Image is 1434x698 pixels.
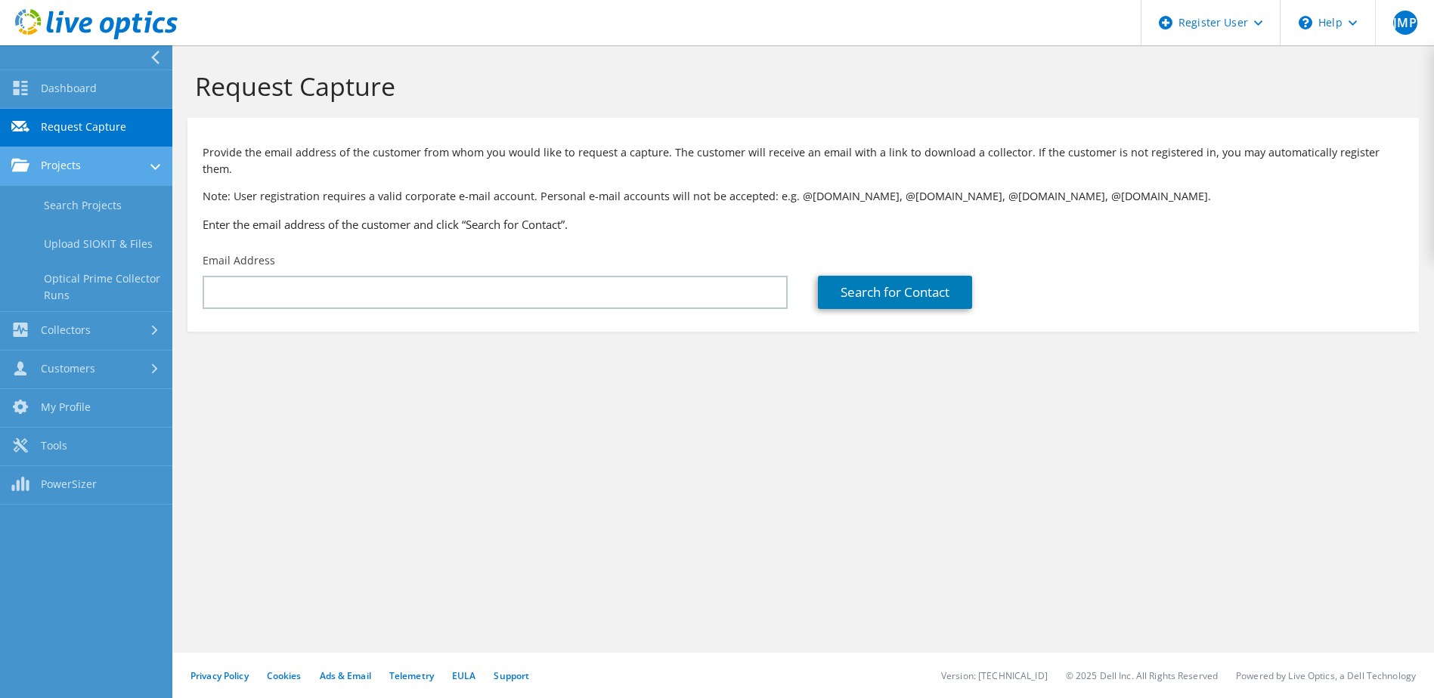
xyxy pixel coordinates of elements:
label: Email Address [203,253,275,268]
p: Provide the email address of the customer from whom you would like to request a capture. The cust... [203,144,1404,178]
h1: Request Capture [195,70,1404,102]
li: © 2025 Dell Inc. All Rights Reserved [1066,669,1218,682]
a: Ads & Email [320,669,371,682]
li: Version: [TECHNICAL_ID] [941,669,1048,682]
a: Support [494,669,529,682]
span: JMP [1393,11,1417,35]
h3: Enter the email address of the customer and click “Search for Contact”. [203,216,1404,233]
a: Privacy Policy [190,669,249,682]
li: Powered by Live Optics, a Dell Technology [1236,669,1416,682]
svg: \n [1299,16,1312,29]
p: Note: User registration requires a valid corporate e-mail account. Personal e-mail accounts will ... [203,188,1404,205]
a: Telemetry [389,669,434,682]
a: Search for Contact [818,276,972,309]
a: EULA [452,669,475,682]
a: Cookies [267,669,302,682]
